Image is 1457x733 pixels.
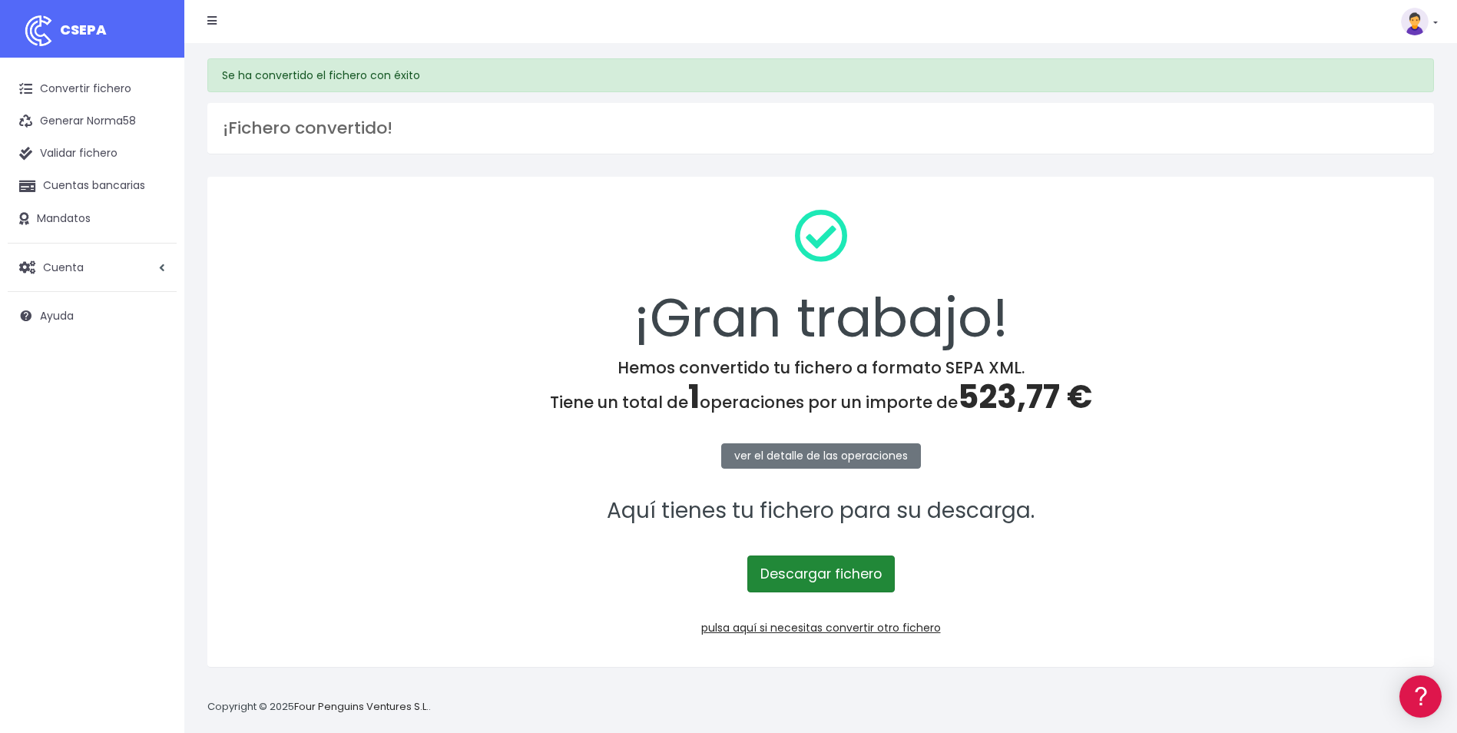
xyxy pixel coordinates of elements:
a: Generar Norma58 [8,105,177,138]
span: Ayuda [40,308,74,323]
div: ¡Gran trabajo! [227,197,1414,358]
a: Convertir fichero [8,73,177,105]
a: Cuenta [8,251,177,284]
p: Copyright © 2025 . [207,699,431,715]
a: Mandatos [8,203,177,235]
h3: ¡Fichero convertido! [223,118,1419,138]
a: Información general [15,131,292,154]
span: Cuenta [43,259,84,274]
div: Programadores [15,369,292,383]
p: Aquí tienes tu fichero para su descarga. [227,494,1414,529]
div: Información general [15,107,292,121]
div: Facturación [15,305,292,320]
a: Four Penguins Ventures S.L. [294,699,429,714]
a: Videotutoriales [15,242,292,266]
a: Validar fichero [8,138,177,170]
a: POWERED BY ENCHANT [211,443,296,457]
a: Formatos [15,194,292,218]
div: Se ha convertido el fichero con éxito [207,58,1434,92]
span: CSEPA [60,20,107,39]
a: API [15,393,292,416]
button: Contáctanos [15,411,292,438]
a: Cuentas bancarias [8,170,177,202]
span: 523,77 € [958,374,1092,420]
img: profile [1401,8,1429,35]
img: logo [19,12,58,50]
a: General [15,330,292,353]
h4: Hemos convertido tu fichero a formato SEPA XML. Tiene un total de operaciones por un importe de [227,358,1414,416]
span: 1 [688,374,700,420]
a: pulsa aquí si necesitas convertir otro fichero [701,620,941,635]
a: Problemas habituales [15,218,292,242]
div: Convertir ficheros [15,170,292,184]
a: ver el detalle de las operaciones [721,443,921,469]
a: Ayuda [8,300,177,332]
a: Descargar fichero [747,556,895,592]
a: Perfiles de empresas [15,266,292,290]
